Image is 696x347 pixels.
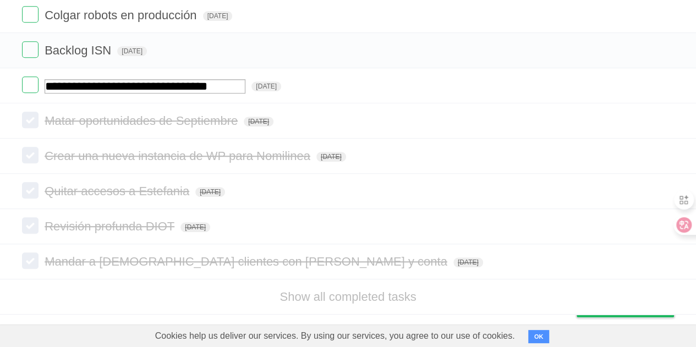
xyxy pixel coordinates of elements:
a: Show all completed tasks [280,290,416,304]
label: Done [22,112,39,128]
span: [DATE] [244,117,273,126]
span: Backlog ISN [45,43,114,57]
span: [DATE] [117,46,147,56]
label: Done [22,76,39,93]
button: OK [528,330,550,343]
label: Done [22,41,39,58]
span: Revisión profunda DIOT [45,219,177,233]
label: Done [22,147,39,163]
span: [DATE] [180,222,210,232]
span: Mandar a [DEMOGRAPHIC_DATA] clientes con [PERSON_NAME] y conta [45,255,450,268]
span: [DATE] [316,152,346,162]
label: Done [22,252,39,269]
label: Done [22,182,39,199]
span: Crear una nueva instancia de WP para Nomilinea [45,149,313,163]
label: Done [22,6,39,23]
span: [DATE] [453,257,483,267]
span: [DATE] [195,187,225,197]
span: Matar oportunidades de Septiembre [45,114,240,128]
span: Cookies help us deliver our services. By using our services, you agree to our use of cookies. [144,325,526,347]
span: [DATE] [203,11,233,21]
span: [DATE] [251,81,281,91]
label: Done [22,217,39,234]
span: Colgar robots en producción [45,8,199,22]
span: Quitar accesos a Estefania [45,184,192,198]
span: Buy me a coffee [600,298,668,317]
